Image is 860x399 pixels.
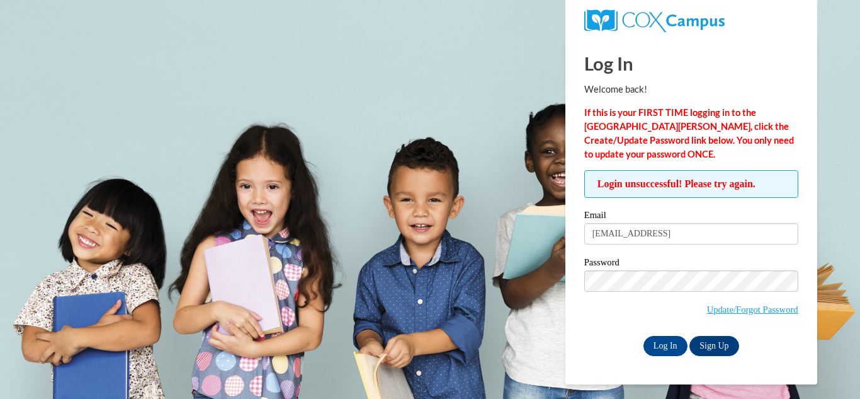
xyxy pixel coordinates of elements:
[584,83,798,96] p: Welcome back!
[584,170,798,198] span: Login unsuccessful! Please try again.
[584,211,798,223] label: Email
[707,304,798,315] a: Update/Forgot Password
[584,107,794,159] strong: If this is your FIRST TIME logging in to the [GEOGRAPHIC_DATA][PERSON_NAME], click the Create/Upd...
[643,336,687,356] input: Log In
[584,14,725,25] a: COX Campus
[584,50,798,76] h1: Log In
[584,9,725,32] img: COX Campus
[689,336,738,356] a: Sign Up
[584,258,798,270] label: Password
